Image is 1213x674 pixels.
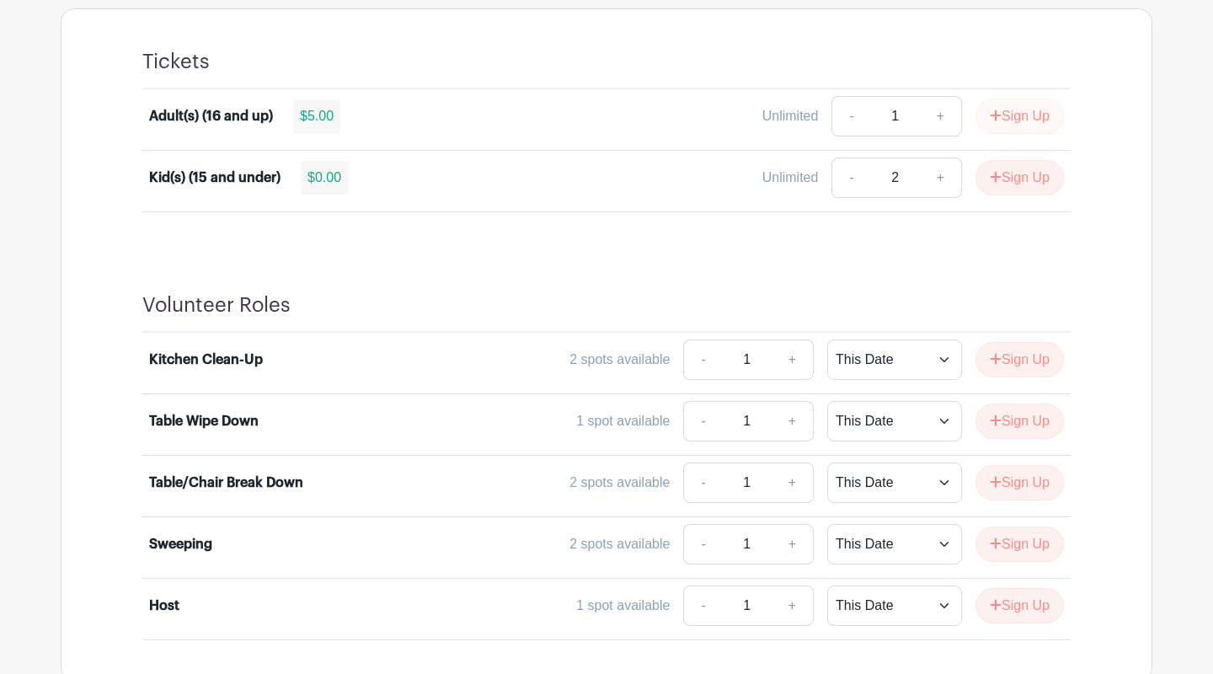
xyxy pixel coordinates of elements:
[149,106,273,126] div: Adult(s) (16 and up)
[762,106,819,126] div: Unlimited
[975,160,1064,195] button: Sign Up
[683,463,722,503] a: -
[683,586,722,626] a: -
[149,534,212,554] div: Sweeping
[920,158,962,198] a: +
[920,96,962,136] a: +
[683,340,722,380] a: -
[293,99,340,133] div: $5.00
[772,463,814,503] a: +
[149,473,303,493] div: Table/Chair Break Down
[149,411,259,431] div: Table Wipe Down
[569,534,670,554] div: 2 spots available
[569,473,670,493] div: 2 spots available
[576,411,670,431] div: 1 spot available
[149,350,263,370] div: Kitchen Clean-Up
[772,586,814,626] a: +
[975,404,1064,439] button: Sign Up
[576,596,670,616] div: 1 spot available
[762,168,819,188] div: Unlimited
[301,161,348,195] div: $0.00
[772,524,814,564] a: +
[569,350,670,370] div: 2 spots available
[149,168,281,188] div: Kid(s) (15 and under)
[975,342,1064,377] button: Sign Up
[975,99,1064,134] button: Sign Up
[683,401,722,441] a: -
[975,465,1064,500] button: Sign Up
[683,524,722,564] a: -
[772,340,814,380] a: +
[975,588,1064,623] button: Sign Up
[772,401,814,441] a: +
[831,158,870,198] a: -
[149,596,179,616] div: Host
[142,50,210,74] h4: Tickets
[975,527,1064,562] button: Sign Up
[142,293,291,318] h4: Volunteer Roles
[831,96,870,136] a: -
